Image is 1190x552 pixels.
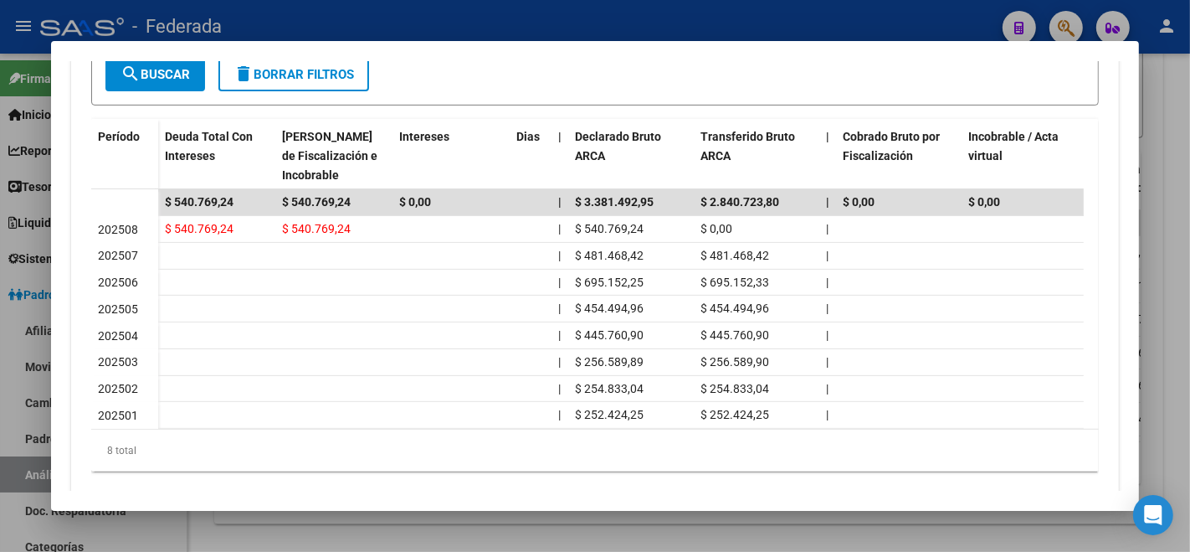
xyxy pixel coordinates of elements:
span: | [826,276,828,289]
span: | [826,222,828,235]
datatable-header-cell: Declarado Bruto ARCA [568,119,694,193]
datatable-header-cell: | [551,119,568,193]
span: Incobrable / Acta virtual [968,130,1059,163]
span: $ 695.152,33 [700,276,769,289]
span: $ 695.152,25 [575,276,644,289]
span: $ 540.769,24 [165,222,233,235]
mat-icon: delete [233,64,254,84]
span: 202506 [98,276,138,289]
span: | [558,355,561,369]
span: | [558,130,562,143]
span: $ 445.760,90 [575,328,644,342]
datatable-header-cell: Transferido Bruto ARCA [694,119,819,193]
span: | [826,130,829,143]
span: $ 481.468,42 [700,249,769,262]
span: $ 0,00 [843,195,875,209]
span: Transferido Bruto ARCA [700,130,795,163]
span: $ 540.769,24 [282,222,351,235]
span: Buscar [121,67,190,82]
datatable-header-cell: Período [91,119,158,189]
span: $ 0,00 [700,222,732,235]
span: $ 2.840.723,80 [700,195,779,209]
span: 202502 [98,382,138,395]
span: $ 454.494,96 [700,302,769,315]
span: Deuda Total Con Intereses [165,130,253,163]
span: 202505 [98,302,138,316]
span: | [826,249,828,262]
span: $ 481.468,42 [575,249,644,262]
span: | [558,222,561,235]
span: | [558,302,561,315]
span: Período [98,130,140,143]
datatable-header-cell: Incobrable / Acta virtual [962,119,1087,193]
span: 202507 [98,249,138,262]
span: $ 252.424,25 [575,408,644,421]
span: $ 252.424,25 [700,408,769,421]
span: | [826,382,828,395]
datatable-header-cell: Cobrado Bruto por Fiscalización [836,119,962,193]
span: | [558,195,562,209]
datatable-header-cell: Dias [510,119,551,193]
datatable-header-cell: Deuda Total Con Intereses [158,119,275,193]
span: | [826,355,828,369]
span: | [558,276,561,289]
span: [PERSON_NAME] de Fiscalización e Incobrable [282,130,377,182]
span: | [558,249,561,262]
mat-icon: search [121,64,141,84]
span: $ 0,00 [968,195,1000,209]
button: Buscar [105,58,205,91]
span: | [558,328,561,342]
span: 202508 [98,223,138,236]
span: Dias [516,130,540,143]
span: Declarado Bruto ARCA [575,130,661,163]
span: 202504 [98,329,138,343]
span: | [826,328,828,342]
span: $ 540.769,24 [575,222,644,235]
span: $ 254.833,04 [700,382,769,395]
span: | [558,382,561,395]
span: Cobrado Bruto por Fiscalización [843,130,940,163]
span: | [826,195,829,209]
span: Intereses [399,130,449,143]
datatable-header-cell: Intereses [392,119,510,193]
span: $ 454.494,96 [575,302,644,315]
span: | [826,408,828,421]
span: $ 256.589,90 [700,355,769,369]
span: 202503 [98,355,138,369]
span: $ 3.381.492,95 [575,195,654,209]
span: | [826,302,828,315]
span: $ 445.760,90 [700,328,769,342]
div: Open Intercom Messenger [1133,495,1173,535]
span: $ 254.833,04 [575,382,644,395]
button: Borrar Filtros [218,58,369,91]
div: 8 total [91,430,1099,472]
datatable-header-cell: | [819,119,836,193]
span: $ 540.769,24 [282,195,351,209]
span: $ 540.769,24 [165,195,233,209]
span: $ 256.589,89 [575,355,644,369]
span: Borrar Filtros [233,67,354,82]
span: 202501 [98,409,138,422]
span: $ 0,00 [399,195,431,209]
span: | [558,408,561,421]
datatable-header-cell: Deuda Bruta Neto de Fiscalización e Incobrable [275,119,392,193]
